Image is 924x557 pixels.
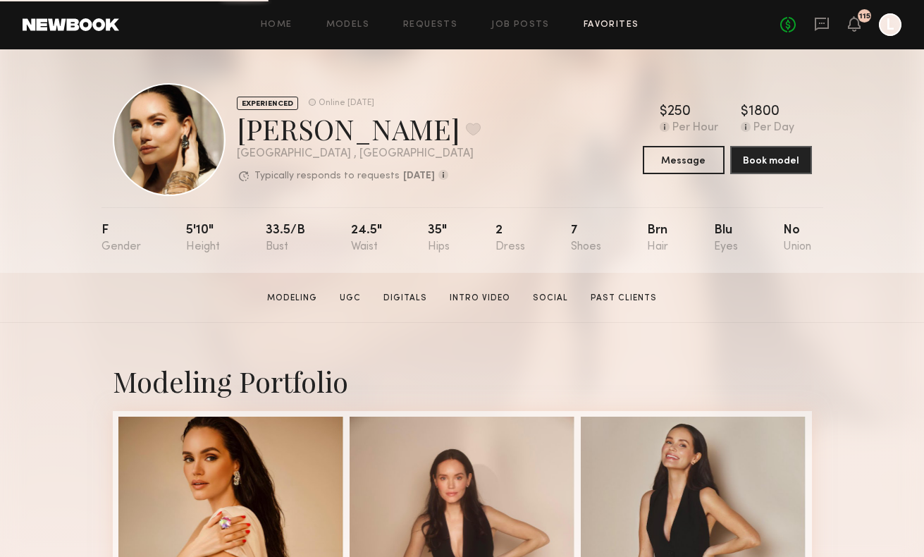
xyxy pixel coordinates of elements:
[879,13,901,36] a: L
[266,224,305,253] div: 33.5/b
[783,224,811,253] div: No
[647,224,668,253] div: Brn
[753,122,794,135] div: Per Day
[254,171,400,181] p: Typically responds to requests
[571,224,601,253] div: 7
[584,20,639,30] a: Favorites
[749,105,780,119] div: 1800
[101,224,141,253] div: F
[495,224,525,253] div: 2
[237,148,481,160] div: [GEOGRAPHIC_DATA] , [GEOGRAPHIC_DATA]
[351,224,382,253] div: 24.5"
[261,20,292,30] a: Home
[643,146,725,174] button: Message
[672,122,718,135] div: Per Hour
[741,105,749,119] div: $
[378,292,433,305] a: Digitals
[334,292,366,305] a: UGC
[585,292,663,305] a: Past Clients
[428,224,450,253] div: 35"
[261,292,323,305] a: Modeling
[491,20,550,30] a: Job Posts
[859,13,870,20] div: 115
[237,110,481,147] div: [PERSON_NAME]
[113,362,812,400] div: Modeling Portfolio
[667,105,691,119] div: 250
[237,97,298,110] div: EXPERIENCED
[319,99,374,108] div: Online [DATE]
[186,224,220,253] div: 5'10"
[660,105,667,119] div: $
[403,171,435,181] b: [DATE]
[714,224,738,253] div: Blu
[326,20,369,30] a: Models
[730,146,812,174] button: Book model
[444,292,516,305] a: Intro Video
[403,20,457,30] a: Requests
[527,292,574,305] a: Social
